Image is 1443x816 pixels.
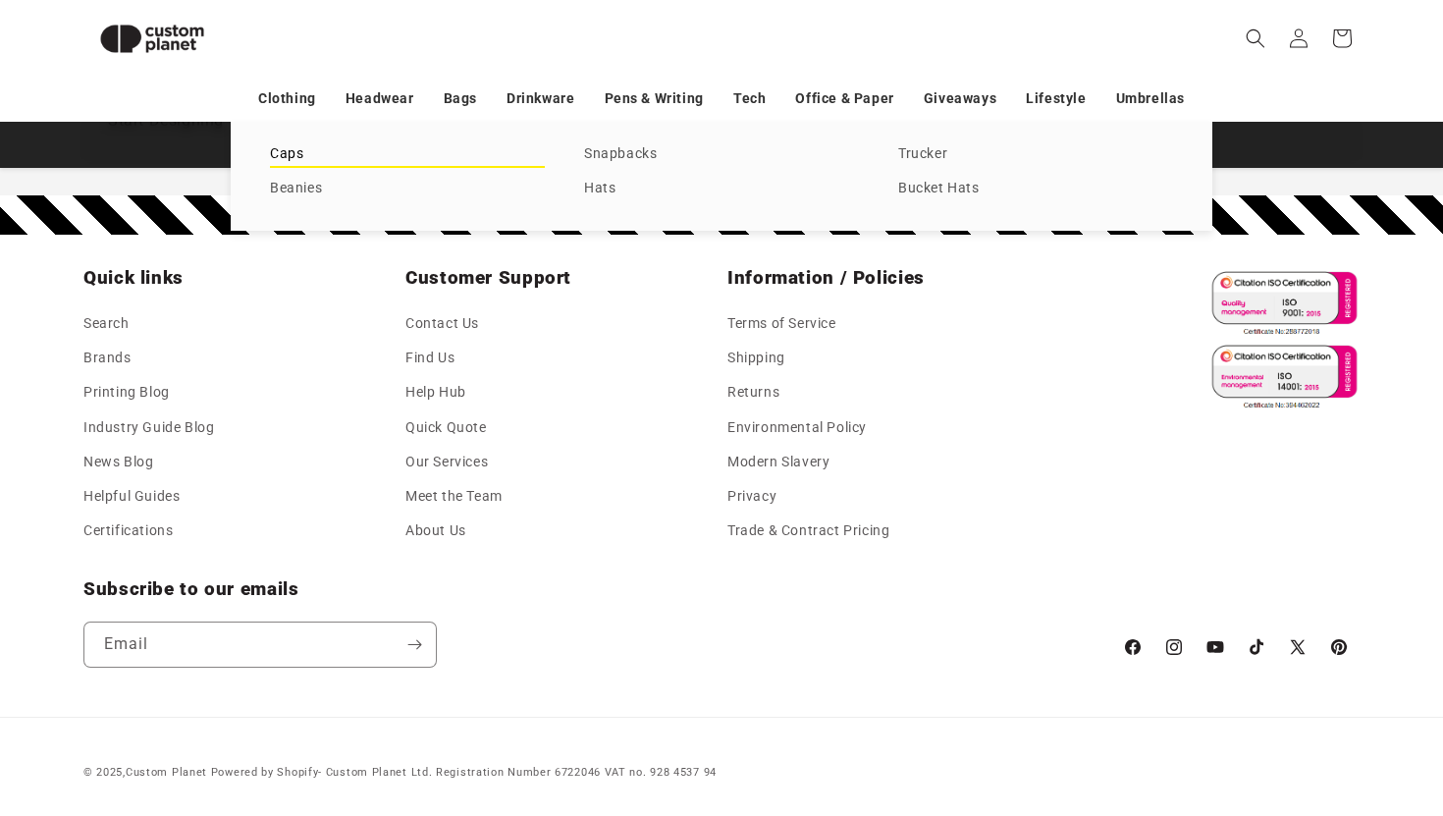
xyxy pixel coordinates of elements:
a: Printing Blog [83,375,170,409]
a: Beanies [270,176,545,202]
a: Certifications [83,514,173,548]
a: Headwear [346,82,414,116]
a: News Blog [83,445,153,479]
a: Caps [270,141,545,168]
a: About Us [405,514,466,548]
img: ISO 9001 Certified [1203,266,1360,340]
a: Our Services [405,445,488,479]
a: Quick Quote [405,410,487,445]
a: Shipping [727,341,785,375]
a: Industry Guide Blog [83,410,214,445]
a: Powered by Shopify [211,766,319,779]
h2: Quick links [83,266,394,290]
a: Custom Planet [126,766,207,779]
h2: Customer Support [405,266,716,290]
a: Modern Slavery [727,445,829,479]
iframe: Chat Widget [1106,604,1443,816]
a: Umbrellas [1116,82,1185,116]
a: Bags [444,82,477,116]
h2: Information / Policies [727,266,1038,290]
summary: Search [1234,17,1277,60]
a: Contact Us [405,311,479,341]
a: Tech [733,82,766,116]
a: Bucket Hats [898,176,1173,202]
img: ISO 14001 Certified [1203,340,1360,413]
a: Lifestyle [1026,82,1086,116]
a: Help Hub [405,375,466,409]
a: Terms of Service [727,311,836,341]
a: Meet the Team [405,479,503,514]
a: Pens & Writing [605,82,704,116]
a: Trade & Contract Pricing [727,514,889,548]
a: Hats [584,176,859,202]
a: Privacy [727,479,776,514]
h2: Subscribe to our emails [83,577,1102,601]
small: - Custom Planet Ltd. Registration Number 6722046 VAT no. 928 4537 94 [211,766,717,779]
a: Brands [83,341,132,375]
small: © 2025, [83,766,207,779]
a: Drinkware [507,82,574,116]
a: Search [83,311,130,341]
a: Office & Paper [795,82,893,116]
a: Environmental Policy [727,410,867,445]
a: Trucker [898,141,1173,168]
a: Helpful Guides [83,479,180,514]
a: Clothing [258,82,316,116]
a: Returns [727,375,779,409]
img: Custom Planet [83,8,221,70]
button: Subscribe [393,622,436,668]
a: Find Us [405,341,454,375]
a: Giveaways [924,82,996,116]
a: Snapbacks [584,141,859,168]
